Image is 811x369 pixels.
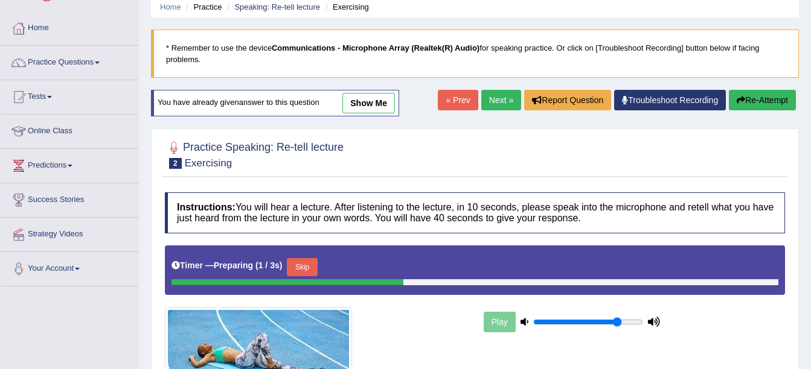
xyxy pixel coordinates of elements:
a: Home [160,2,181,11]
a: Speaking: Re-tell lecture [234,2,320,11]
b: ) [280,260,283,270]
a: Troubleshoot Recording [614,90,726,110]
li: Practice [183,1,222,13]
div: You have already given answer to this question [151,90,399,116]
b: 1 / 3s [258,260,280,270]
h5: Timer — [171,261,282,270]
button: Skip [287,258,317,276]
a: Your Account [1,252,138,282]
a: Predictions [1,149,138,179]
button: Report Question [524,90,611,110]
a: Online Class [1,115,138,145]
a: Next » [481,90,521,110]
h4: You will hear a lecture. After listening to the lecture, in 10 seconds, please speak into the mic... [165,192,785,233]
a: Strategy Videos [1,218,138,248]
small: Exercising [185,157,232,169]
a: « Prev [438,90,478,110]
b: ( [255,260,258,270]
b: Preparing [214,260,253,270]
a: show me [342,93,395,113]
button: Re-Attempt [729,90,796,110]
blockquote: * Remember to use the device for speaking practice. Or click on [Troubleshoot Recording] button b... [151,30,799,78]
a: Tests [1,80,138,110]
h2: Practice Speaking: Re-tell lecture [165,139,344,169]
li: Exercising [322,1,369,13]
span: 2 [169,158,182,169]
a: Success Stories [1,183,138,213]
b: Instructions: [177,202,236,212]
a: Home [1,11,138,42]
a: Practice Questions [1,46,138,76]
b: Communications - Microphone Array (Realtek(R) Audio) [272,43,479,52]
